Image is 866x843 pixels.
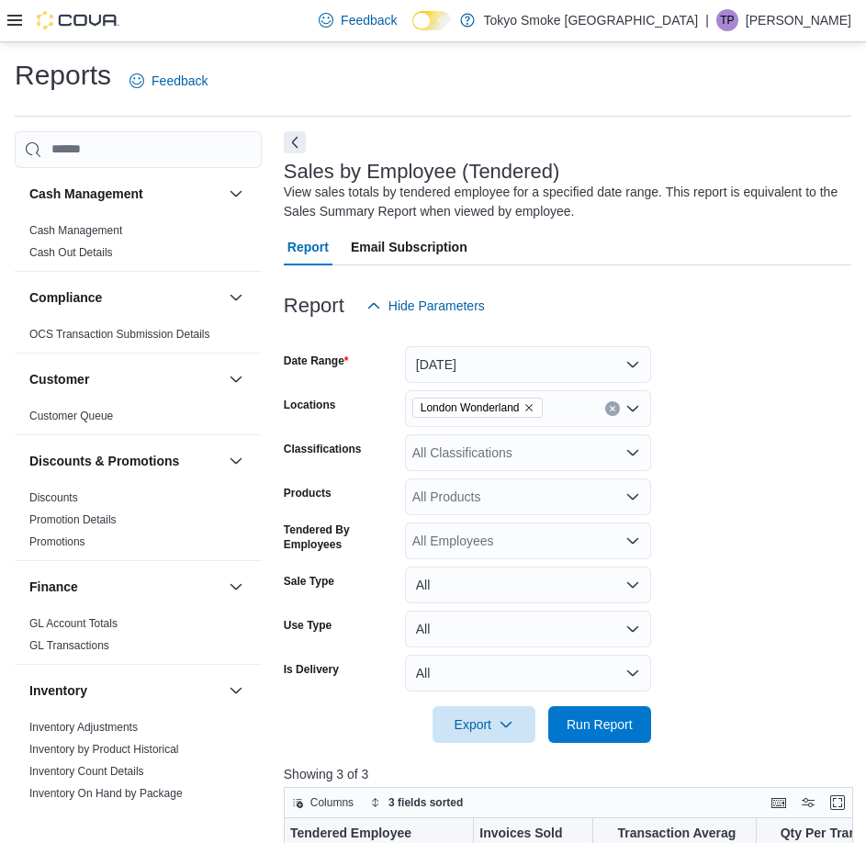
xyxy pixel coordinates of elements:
[29,639,109,652] a: GL Transactions
[363,792,470,814] button: 3 fields sorted
[225,368,247,390] button: Customer
[29,512,117,527] span: Promotion Details
[29,638,109,653] span: GL Transactions
[29,513,117,526] a: Promotion Details
[388,297,485,315] span: Hide Parameters
[284,161,560,183] h3: Sales by Employee (Tendered)
[29,410,113,422] a: Customer Queue
[29,681,221,700] button: Inventory
[405,567,651,603] button: All
[29,223,122,238] span: Cash Management
[351,229,467,265] span: Email Subscription
[29,720,138,735] span: Inventory Adjustments
[421,399,520,417] span: London Wonderland
[827,792,849,814] button: Enter fullscreen
[29,491,78,504] a: Discounts
[29,246,113,259] a: Cash Out Details
[29,765,144,778] a: Inventory Count Details
[284,295,344,317] h3: Report
[29,721,138,734] a: Inventory Adjustments
[617,825,735,842] div: Transaction Average
[405,655,651,691] button: All
[29,185,143,203] h3: Cash Management
[122,62,215,99] a: Feedback
[290,825,453,842] div: Tendered Employee
[29,578,78,596] h3: Finance
[15,57,111,94] h1: Reports
[625,489,640,504] button: Open list of options
[15,405,262,434] div: Customer
[412,11,451,30] input: Dark Mode
[29,327,210,342] span: OCS Transaction Submission Details
[359,287,492,324] button: Hide Parameters
[152,72,208,90] span: Feedback
[412,30,413,31] span: Dark Mode
[284,486,332,500] label: Products
[284,354,349,368] label: Date Range
[29,743,179,756] a: Inventory by Product Historical
[284,183,842,221] div: View sales totals by tendered employee for a specified date range. This report is equivalent to t...
[287,229,329,265] span: Report
[29,681,87,700] h3: Inventory
[284,574,334,589] label: Sale Type
[311,2,404,39] a: Feedback
[29,578,221,596] button: Finance
[405,346,651,383] button: [DATE]
[15,487,262,560] div: Discounts & Promotions
[567,715,633,734] span: Run Report
[625,534,640,548] button: Open list of options
[605,401,620,416] button: Clear input
[797,792,819,814] button: Display options
[29,616,118,631] span: GL Account Totals
[479,825,572,842] div: Invoices Sold
[705,9,709,31] p: |
[284,765,860,783] p: Showing 3 of 3
[29,224,122,237] a: Cash Management
[15,613,262,664] div: Finance
[285,792,361,814] button: Columns
[284,442,362,456] label: Classifications
[225,183,247,205] button: Cash Management
[29,490,78,505] span: Discounts
[29,370,221,388] button: Customer
[29,535,85,548] a: Promotions
[720,9,734,31] span: TP
[284,662,339,677] label: Is Delivery
[625,401,640,416] button: Open list of options
[29,617,118,630] a: GL Account Totals
[225,680,247,702] button: Inventory
[15,219,262,271] div: Cash Management
[284,618,332,633] label: Use Type
[284,398,336,412] label: Locations
[29,742,179,757] span: Inventory by Product Historical
[548,706,651,743] button: Run Report
[484,9,699,31] p: Tokyo Smoke [GEOGRAPHIC_DATA]
[225,576,247,598] button: Finance
[29,786,183,801] span: Inventory On Hand by Package
[284,523,398,552] label: Tendered By Employees
[284,131,306,153] button: Next
[716,9,738,31] div: Taylor Pontin
[310,795,354,810] span: Columns
[29,452,221,470] button: Discounts & Promotions
[29,534,85,549] span: Promotions
[29,288,102,307] h3: Compliance
[341,11,397,29] span: Feedback
[768,792,790,814] button: Keyboard shortcuts
[405,611,651,647] button: All
[15,323,262,353] div: Compliance
[29,764,144,779] span: Inventory Count Details
[444,706,524,743] span: Export
[29,452,179,470] h3: Discounts & Promotions
[29,185,221,203] button: Cash Management
[746,9,851,31] p: [PERSON_NAME]
[29,288,221,307] button: Compliance
[225,287,247,309] button: Compliance
[412,398,543,418] span: London Wonderland
[625,445,640,460] button: Open list of options
[29,370,89,388] h3: Customer
[29,245,113,260] span: Cash Out Details
[523,402,534,413] button: Remove London Wonderland from selection in this group
[29,787,183,800] a: Inventory On Hand by Package
[225,450,247,472] button: Discounts & Promotions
